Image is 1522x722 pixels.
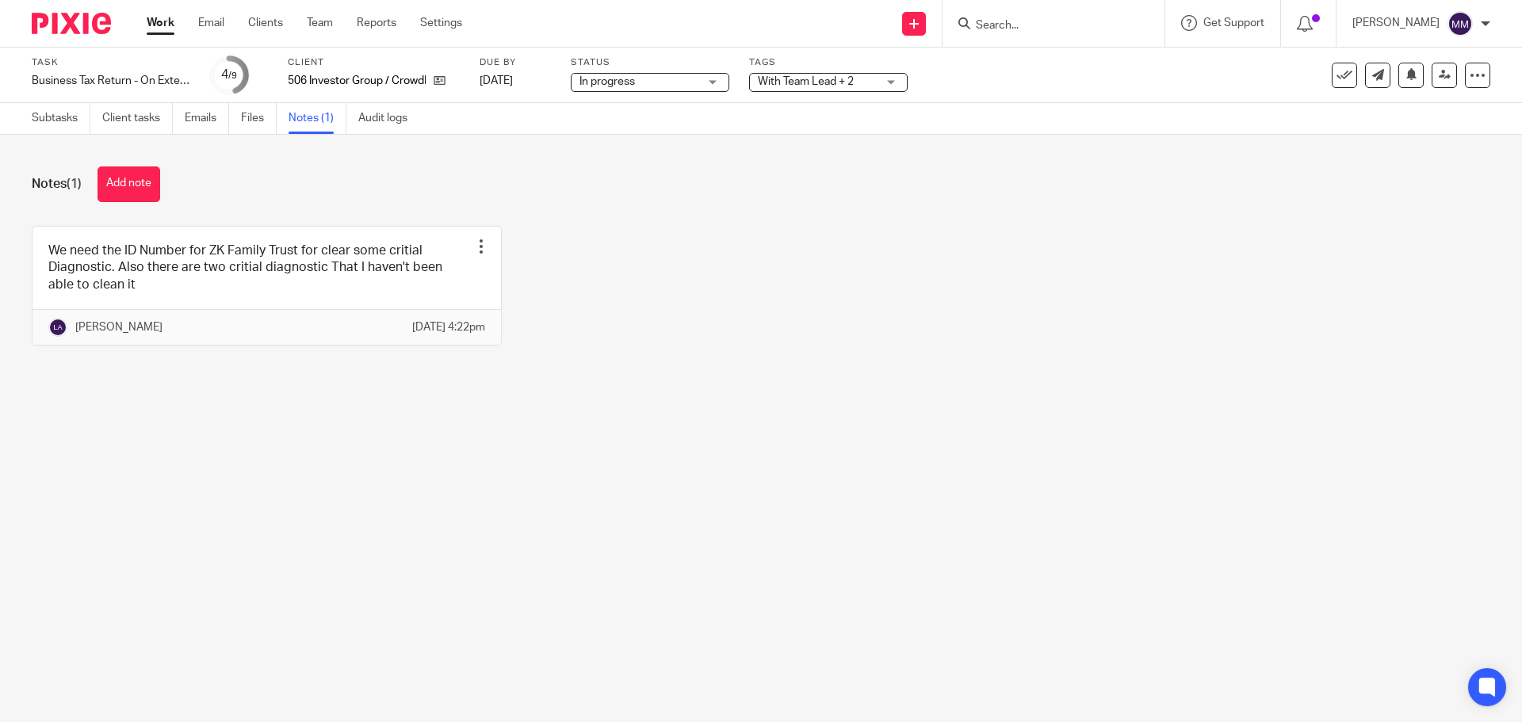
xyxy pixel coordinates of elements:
label: Due by [480,56,551,69]
input: Search [974,19,1117,33]
a: Work [147,15,174,31]
span: Get Support [1203,17,1264,29]
a: Subtasks [32,103,90,134]
p: [DATE] 4:22pm [412,319,485,335]
p: 506 Investor Group / CrowdDD [288,73,426,89]
div: Business Tax Return - On Extension - Crystal View [32,73,190,89]
a: Emails [185,103,229,134]
a: Client tasks [102,103,173,134]
a: Files [241,103,277,134]
h1: Notes [32,176,82,193]
label: Tags [749,56,908,69]
a: Email [198,15,224,31]
small: /9 [228,71,237,80]
label: Task [32,56,190,69]
a: Audit logs [358,103,419,134]
button: Add note [98,166,160,202]
p: [PERSON_NAME] [75,319,163,335]
a: Team [307,15,333,31]
a: Settings [420,15,462,31]
img: svg%3E [48,318,67,337]
span: With Team Lead + 2 [758,76,854,87]
a: Clients [248,15,283,31]
img: Pixie [32,13,111,34]
img: svg%3E [1447,11,1473,36]
p: [PERSON_NAME] [1352,15,1440,31]
span: (1) [67,178,82,190]
label: Client [288,56,460,69]
span: In progress [579,76,635,87]
a: Notes (1) [289,103,346,134]
div: 4 [221,66,237,84]
span: [DATE] [480,75,513,86]
label: Status [571,56,729,69]
a: Reports [357,15,396,31]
